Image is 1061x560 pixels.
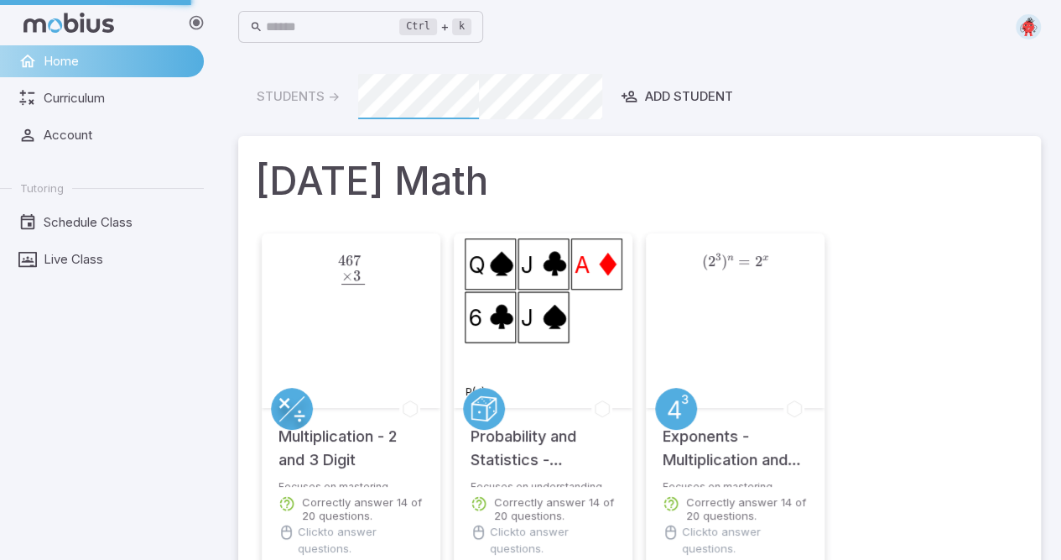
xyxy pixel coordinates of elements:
[302,495,424,522] p: Correctly answer 14 of 20 questions.
[754,253,762,270] span: 2
[44,126,192,144] span: Account
[521,251,533,278] text: J
[298,524,424,557] p: Click to answer questions.
[361,267,365,285] span: .
[574,251,589,278] text: A
[468,304,482,331] text: 6
[399,18,437,35] kbd: Ctrl
[271,388,313,430] a: Multiply/Divide
[463,388,505,430] a: Probability
[468,251,486,278] text: Q
[20,181,64,196] span: Tutoring
[762,252,767,262] span: x
[721,253,727,270] span: )
[341,267,353,285] span: ×
[521,304,533,331] text: J
[44,213,192,232] span: Schedule Class
[682,524,808,557] p: Click to answer questions.
[708,253,715,270] span: 2
[338,252,361,270] span: 467
[399,17,471,37] div: +
[490,524,616,557] p: Click to answer questions.
[452,18,471,35] kbd: k
[278,480,424,487] p: Focuses on mastering multiplication up to three digits.
[494,495,616,522] p: Correctly answer 14 of 20 questions.
[471,480,616,487] p: Focuses on understanding the key concepts of probability and counting.
[1016,14,1041,39] img: circle.svg
[255,153,1024,210] h1: [DATE] Math
[663,408,808,472] h5: Exponents - Multiplication and Division - Advanced
[278,408,424,472] h5: Multiplication - 2 and 3 Digit
[655,388,697,430] a: Exponents
[471,408,616,472] h5: Probability and Statistics - Counting and Probability Foundations
[727,252,734,262] span: n
[44,250,192,269] span: Live Class
[465,385,484,398] text: P(J)
[353,267,361,285] span: 3
[686,495,808,522] p: Correctly answer 14 of 20 questions.
[365,253,367,275] span: ​
[361,252,365,270] span: .
[621,87,732,106] div: Add Student
[44,52,192,71] span: Home
[365,271,367,281] span: ​
[663,480,808,487] p: Focuses on mastering exponent multiplication and division.
[44,89,192,107] span: Curriculum
[715,250,720,262] span: 3
[738,253,750,270] span: =
[702,253,708,270] span: (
